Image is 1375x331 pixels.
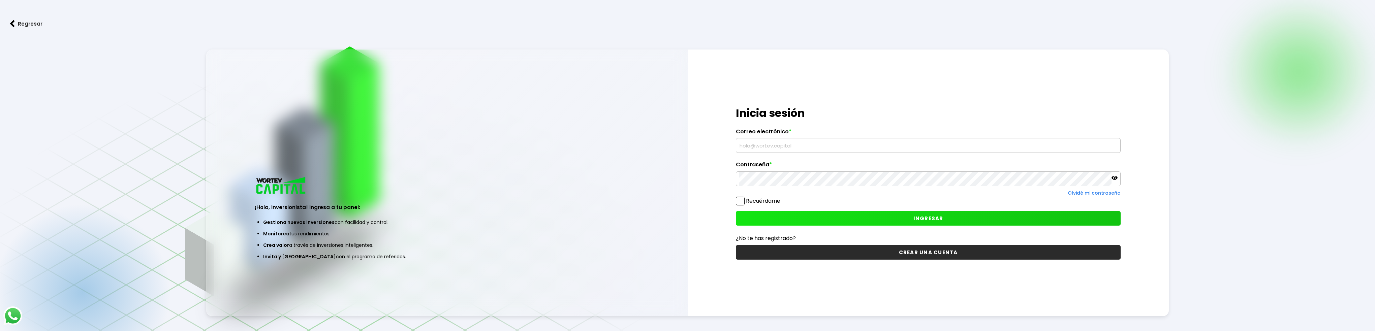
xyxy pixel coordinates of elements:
[3,306,22,325] img: logos_whatsapp-icon.242b2217.svg
[263,219,335,226] span: Gestiona nuevas inversiones
[1068,190,1121,196] a: Olvidé mi contraseña
[263,217,631,228] li: con facilidad y control.
[736,234,1121,260] a: ¿No te has registrado?CREAR UNA CUENTA
[736,105,1121,121] h1: Inicia sesión
[736,211,1121,226] button: INGRESAR
[736,128,1121,138] label: Correo electrónico
[263,239,631,251] li: a través de inversiones inteligentes.
[263,228,631,239] li: tus rendimientos.
[736,161,1121,171] label: Contraseña
[736,234,1121,242] p: ¿No te has registrado?
[263,230,289,237] span: Monitorea
[739,138,1118,153] input: hola@wortev.capital
[263,251,631,262] li: con el programa de referidos.
[736,245,1121,260] button: CREAR UNA CUENTA
[913,215,943,222] span: INGRESAR
[10,20,15,27] img: flecha izquierda
[255,203,639,211] h3: ¡Hola, inversionista! Ingresa a tu panel:
[255,176,308,196] img: logo_wortev_capital
[746,197,780,205] label: Recuérdame
[263,253,336,260] span: Invita y [GEOGRAPHIC_DATA]
[263,242,289,249] span: Crea valor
